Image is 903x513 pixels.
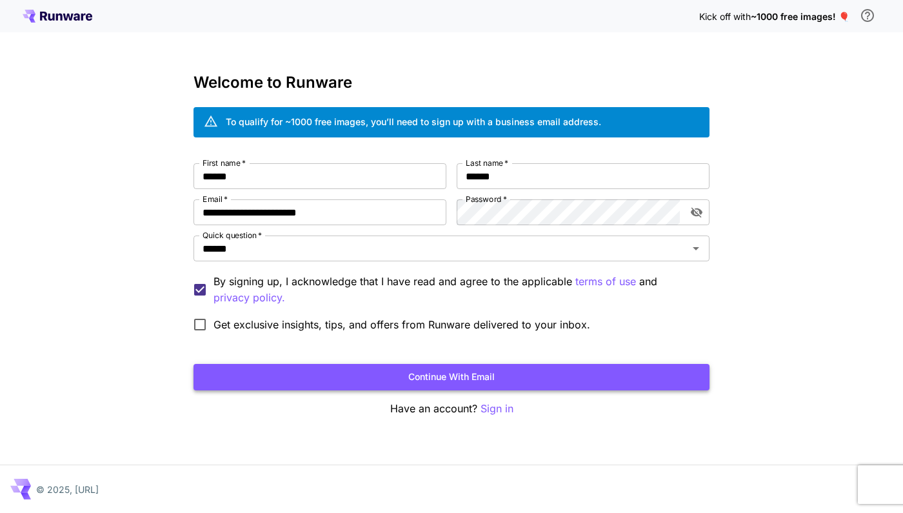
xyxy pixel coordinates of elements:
p: By signing up, I acknowledge that I have read and agree to the applicable and [213,274,699,306]
button: Open [687,239,705,257]
label: First name [203,157,246,168]
label: Password [466,194,507,205]
label: Email [203,194,228,205]
p: privacy policy. [213,290,285,306]
span: ~1000 free images! 🎈 [751,11,849,22]
button: Sign in [481,401,513,417]
p: Have an account? [193,401,709,417]
p: terms of use [575,274,636,290]
button: In order to qualify for free credit, you need to sign up with a business email address and click ... [855,3,880,28]
button: By signing up, I acknowledge that I have read and agree to the applicable and privacy policy. [575,274,636,290]
button: Continue with email [193,364,709,390]
button: toggle password visibility [685,201,708,224]
div: To qualify for ~1000 free images, you’ll need to sign up with a business email address. [226,115,601,128]
button: By signing up, I acknowledge that I have read and agree to the applicable terms of use and [213,290,285,306]
h3: Welcome to Runware [193,74,709,92]
span: Kick off with [699,11,751,22]
span: Get exclusive insights, tips, and offers from Runware delivered to your inbox. [213,317,590,332]
label: Last name [466,157,508,168]
p: © 2025, [URL] [36,483,99,496]
label: Quick question [203,230,262,241]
